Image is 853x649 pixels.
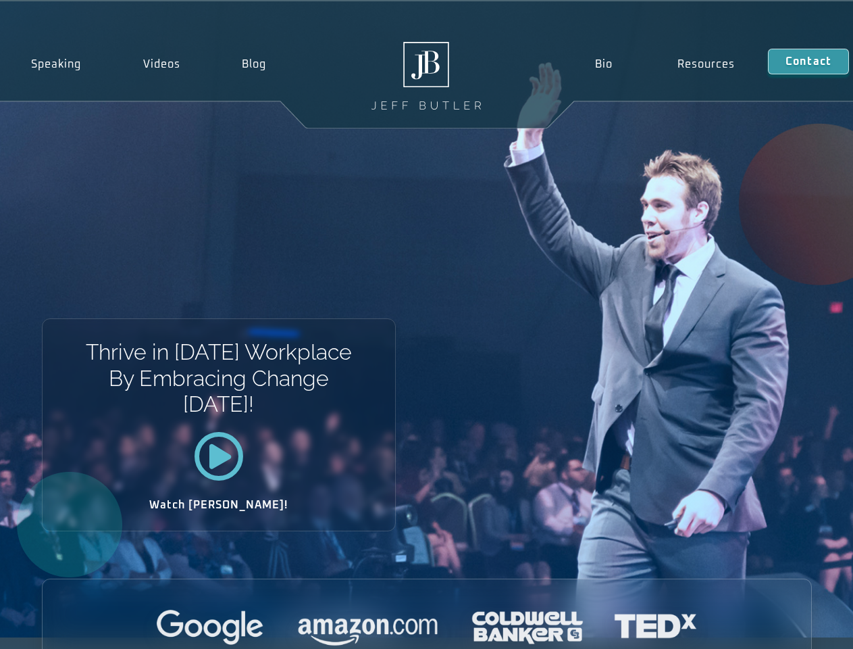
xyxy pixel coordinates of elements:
a: Resources [645,49,768,80]
a: Bio [562,49,645,80]
a: Contact [768,49,849,74]
h2: Watch [PERSON_NAME]! [90,500,348,510]
a: Videos [112,49,211,80]
h1: Thrive in [DATE] Workplace By Embracing Change [DATE]! [84,339,353,417]
a: Blog [211,49,297,80]
nav: Menu [562,49,767,80]
span: Contact [785,56,831,67]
